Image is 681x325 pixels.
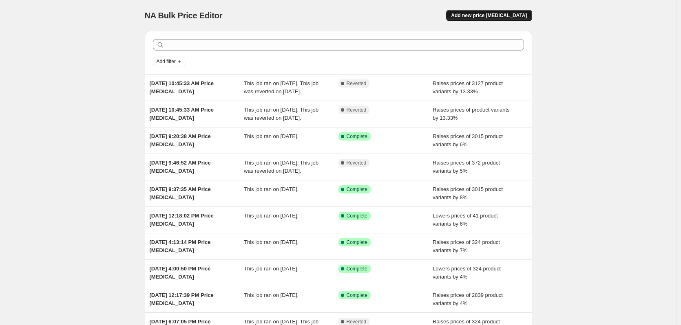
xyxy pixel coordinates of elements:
[150,292,214,306] span: [DATE] 12:17:39 PM Price [MEDICAL_DATA]
[150,160,211,174] span: [DATE] 9:46:52 AM Price [MEDICAL_DATA]
[244,107,318,121] span: This job ran on [DATE]. This job was reverted on [DATE].
[150,133,211,147] span: [DATE] 9:20:38 AM Price [MEDICAL_DATA]
[347,239,367,246] span: Complete
[347,213,367,219] span: Complete
[451,12,527,19] span: Add new price [MEDICAL_DATA]
[150,107,214,121] span: [DATE] 10:45:33 AM Price [MEDICAL_DATA]
[150,239,211,253] span: [DATE] 4:13:14 PM Price [MEDICAL_DATA]
[433,133,503,147] span: Raises prices of 3015 product variants by 6%
[347,292,367,299] span: Complete
[153,57,186,66] button: Add filter
[446,10,532,21] button: Add new price [MEDICAL_DATA]
[244,80,318,94] span: This job ran on [DATE]. This job was reverted on [DATE].
[150,186,211,200] span: [DATE] 9:37:35 AM Price [MEDICAL_DATA]
[145,11,223,20] span: NA Bulk Price Editor
[433,186,503,200] span: Raises prices of 3015 product variants by 8%
[150,213,214,227] span: [DATE] 12:18:02 PM Price [MEDICAL_DATA]
[244,266,298,272] span: This job ran on [DATE].
[244,292,298,298] span: This job ran on [DATE].
[244,186,298,192] span: This job ran on [DATE].
[347,186,367,193] span: Complete
[433,292,503,306] span: Raises prices of 2839 product variants by 4%
[244,213,298,219] span: This job ran on [DATE].
[347,107,367,113] span: Reverted
[150,266,211,280] span: [DATE] 4:00:50 PM Price [MEDICAL_DATA]
[244,239,298,245] span: This job ran on [DATE].
[347,133,367,140] span: Complete
[150,80,214,94] span: [DATE] 10:45:33 AM Price [MEDICAL_DATA]
[244,160,318,174] span: This job ran on [DATE]. This job was reverted on [DATE].
[433,107,510,121] span: Raises prices of product variants by 13.33%
[347,266,367,272] span: Complete
[347,318,367,325] span: Reverted
[433,80,503,94] span: Raises prices of 3127 product variants by 13.33%
[433,239,500,253] span: Raises prices of 324 product variants by 7%
[433,213,498,227] span: Lowers prices of 41 product variants by 6%
[347,160,367,166] span: Reverted
[347,80,367,87] span: Reverted
[433,266,501,280] span: Lowers prices of 324 product variants by 4%
[433,160,500,174] span: Raises prices of 372 product variants by 5%
[244,133,298,139] span: This job ran on [DATE].
[157,58,176,65] span: Add filter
